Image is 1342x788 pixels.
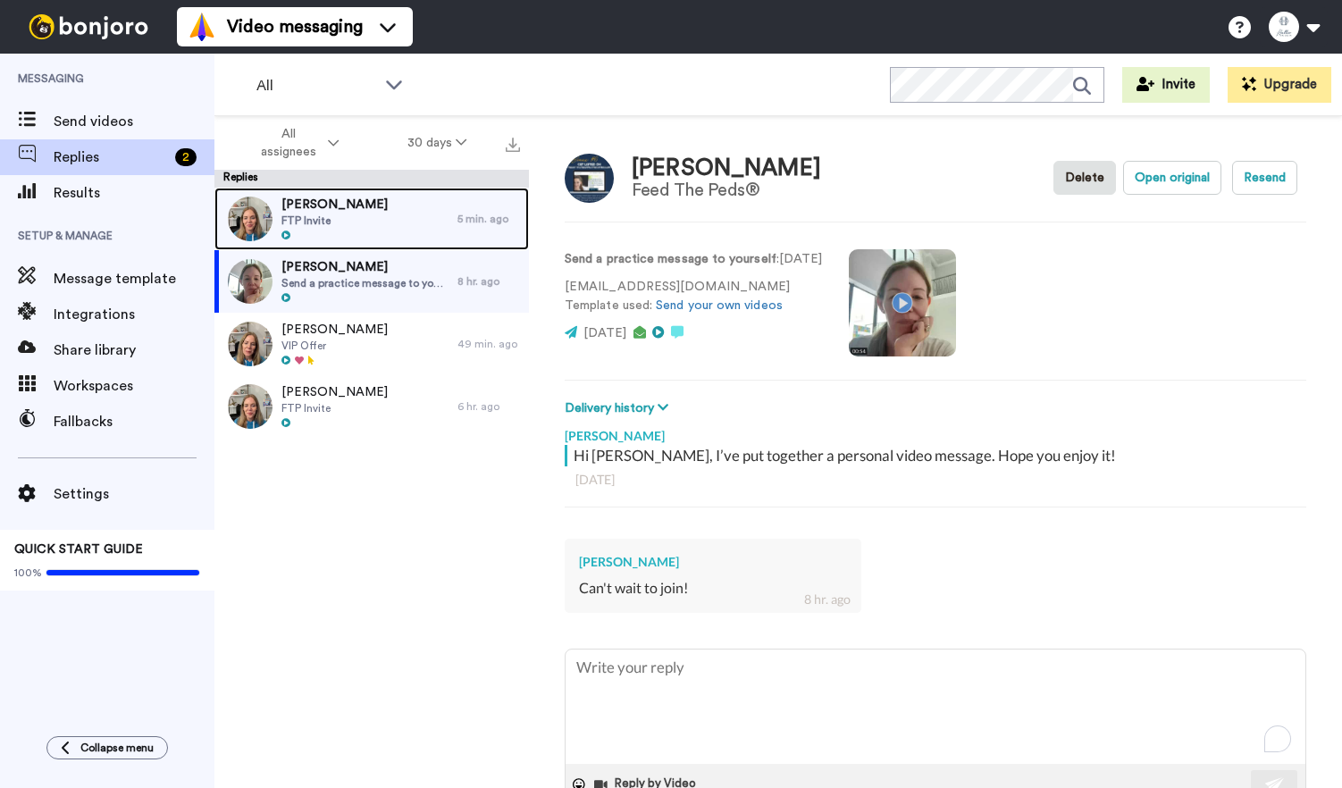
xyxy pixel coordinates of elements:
[14,566,42,580] span: 100%
[214,375,529,438] a: [PERSON_NAME]FTP Invite6 hr. ago
[80,741,154,755] span: Collapse menu
[583,327,626,340] span: [DATE]
[281,258,449,276] span: [PERSON_NAME]
[54,268,214,289] span: Message template
[574,445,1302,466] div: Hi [PERSON_NAME], I’ve put together a personal video message. Hope you enjoy it!
[565,418,1306,445] div: [PERSON_NAME]
[632,180,821,200] div: Feed The Peds®
[281,339,388,353] span: VIP Offer
[228,384,273,429] img: 63f0fb0a-2f56-4f6b-bc10-7cf5342ebc0b-thumb.jpg
[565,250,822,269] p: : [DATE]
[228,322,273,366] img: 54a036ba-fad4-4c84-a425-62d8b485fa3c-thumb.jpg
[54,340,214,361] span: Share library
[14,543,143,556] span: QUICK START GUIDE
[228,259,273,304] img: bc97d674-a63e-43a9-b900-5fbeae9bcdff-thumb.jpg
[566,650,1305,764] textarea: To enrich screen reader interactions, please activate Accessibility in Grammarly extension settings
[54,182,214,204] span: Results
[54,304,214,325] span: Integrations
[804,591,851,608] div: 8 hr. ago
[579,553,847,571] div: [PERSON_NAME]
[656,299,783,312] a: Send your own videos
[214,250,529,313] a: [PERSON_NAME]Send a practice message to yourself8 hr. ago
[565,278,822,315] p: [EMAIL_ADDRESS][DOMAIN_NAME] Template used:
[565,398,674,418] button: Delivery history
[565,253,776,265] strong: Send a practice message to yourself
[281,196,388,214] span: [PERSON_NAME]
[188,13,216,41] img: vm-color.svg
[256,75,376,96] span: All
[457,399,520,414] div: 6 hr. ago
[1228,67,1331,103] button: Upgrade
[457,212,520,226] div: 5 min. ago
[281,276,449,290] span: Send a practice message to yourself
[1123,161,1221,195] button: Open original
[632,155,821,181] div: [PERSON_NAME]
[228,197,273,241] img: ab1b73d4-a3ca-4dc8-93c0-50c1497d9326-thumb.jpg
[54,411,214,432] span: Fallbacks
[1232,161,1297,195] button: Resend
[1122,67,1210,103] button: Invite
[1053,161,1116,195] button: Delete
[54,111,214,132] span: Send videos
[54,375,214,397] span: Workspaces
[218,118,373,168] button: All assignees
[281,214,388,228] span: FTP Invite
[565,154,614,203] img: Image of Hallie Bulkin
[54,483,214,505] span: Settings
[500,130,525,156] button: Export all results that match these filters now.
[214,188,529,250] a: [PERSON_NAME]FTP Invite5 min. ago
[175,148,197,166] div: 2
[214,170,529,188] div: Replies
[506,138,520,152] img: export.svg
[252,125,324,161] span: All assignees
[457,274,520,289] div: 8 hr. ago
[281,401,388,415] span: FTP Invite
[46,736,168,759] button: Collapse menu
[281,321,388,339] span: [PERSON_NAME]
[54,147,168,168] span: Replies
[457,337,520,351] div: 49 min. ago
[579,578,847,599] div: Can't wait to join!
[373,127,501,159] button: 30 days
[575,471,1296,489] div: [DATE]
[281,383,388,401] span: [PERSON_NAME]
[214,313,529,375] a: [PERSON_NAME]VIP Offer49 min. ago
[227,14,363,39] span: Video messaging
[21,14,155,39] img: bj-logo-header-white.svg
